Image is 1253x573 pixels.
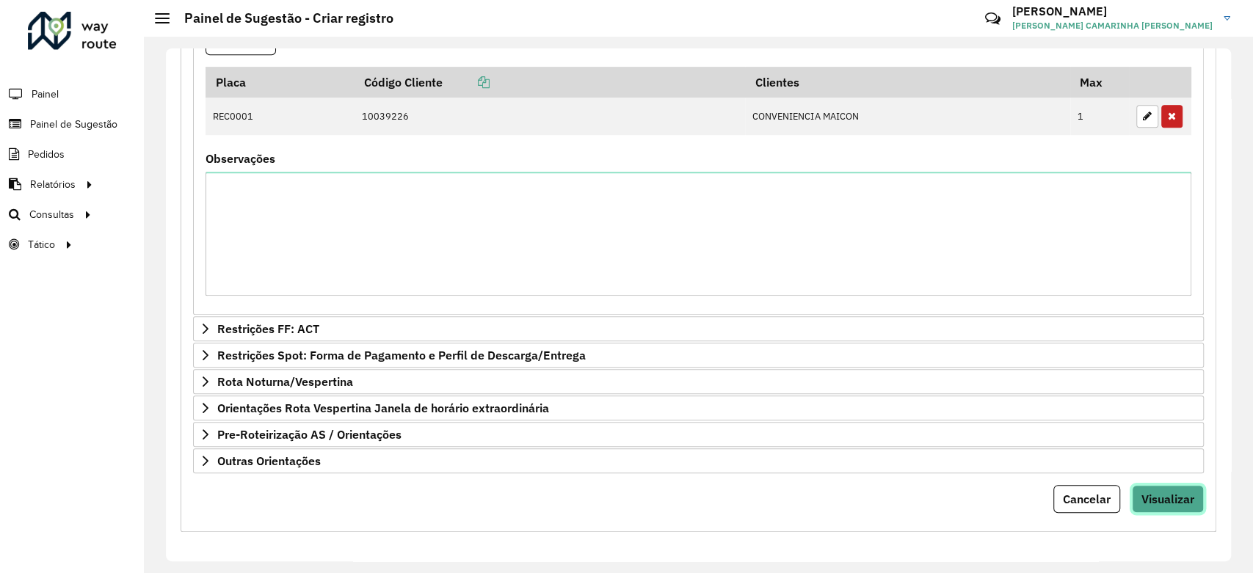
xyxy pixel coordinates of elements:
[217,402,549,414] span: Orientações Rota Vespertina Janela de horário extraordinária
[217,455,321,467] span: Outras Orientações
[745,98,1070,136] td: CONVENIENCIA MAICON
[29,207,74,222] span: Consultas
[206,98,355,136] td: REC0001
[443,75,490,90] a: Copiar
[1012,4,1213,18] h3: [PERSON_NAME]
[217,428,402,440] span: Pre-Roteirização AS / Orientações
[193,395,1204,420] a: Orientações Rota Vespertina Janela de horário extraordinária
[1070,67,1129,98] th: Max
[28,237,55,252] span: Tático
[1053,485,1120,513] button: Cancelar
[1063,492,1111,506] span: Cancelar
[28,147,65,162] span: Pedidos
[355,67,745,98] th: Código Cliente
[745,67,1070,98] th: Clientes
[1070,98,1129,136] td: 1
[193,316,1204,341] a: Restrições FF: ACT
[193,343,1204,368] a: Restrições Spot: Forma de Pagamento e Perfil de Descarga/Entrega
[355,98,745,136] td: 10039226
[1141,492,1194,506] span: Visualizar
[193,369,1204,394] a: Rota Noturna/Vespertina
[217,323,319,335] span: Restrições FF: ACT
[32,87,59,102] span: Painel
[1012,19,1213,32] span: [PERSON_NAME] CAMARINHA [PERSON_NAME]
[217,376,353,387] span: Rota Noturna/Vespertina
[977,3,1009,34] a: Contato Rápido
[206,150,275,167] label: Observações
[206,67,355,98] th: Placa
[193,448,1204,473] a: Outras Orientações
[193,422,1204,447] a: Pre-Roteirização AS / Orientações
[30,117,117,132] span: Painel de Sugestão
[30,177,76,192] span: Relatórios
[217,349,586,361] span: Restrições Spot: Forma de Pagamento e Perfil de Descarga/Entrega
[1132,485,1204,513] button: Visualizar
[170,10,393,26] h2: Painel de Sugestão - Criar registro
